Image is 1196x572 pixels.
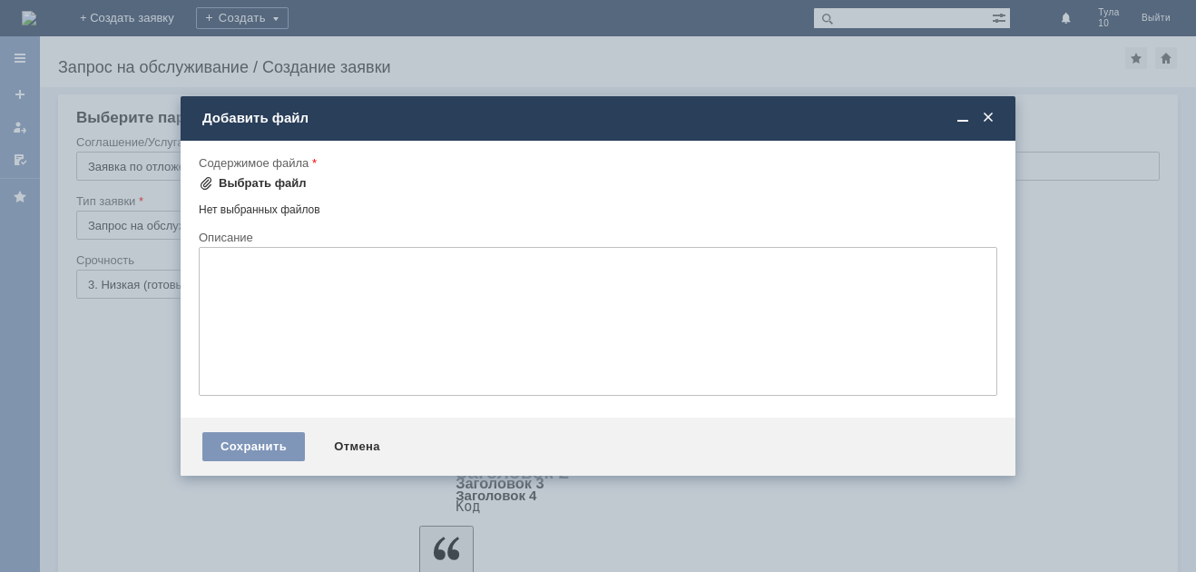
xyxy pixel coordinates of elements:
[954,110,972,126] span: Свернуть (Ctrl + M)
[979,110,997,126] span: Закрыть
[7,7,265,36] div: Прошу удалить оч за 14.09. Заранее спасибо!
[199,196,997,217] div: Нет выбранных файлов
[199,232,994,243] div: Описание
[219,176,307,191] div: Выбрать файл
[199,157,994,169] div: Содержимое файла
[202,110,997,126] div: Добавить файл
